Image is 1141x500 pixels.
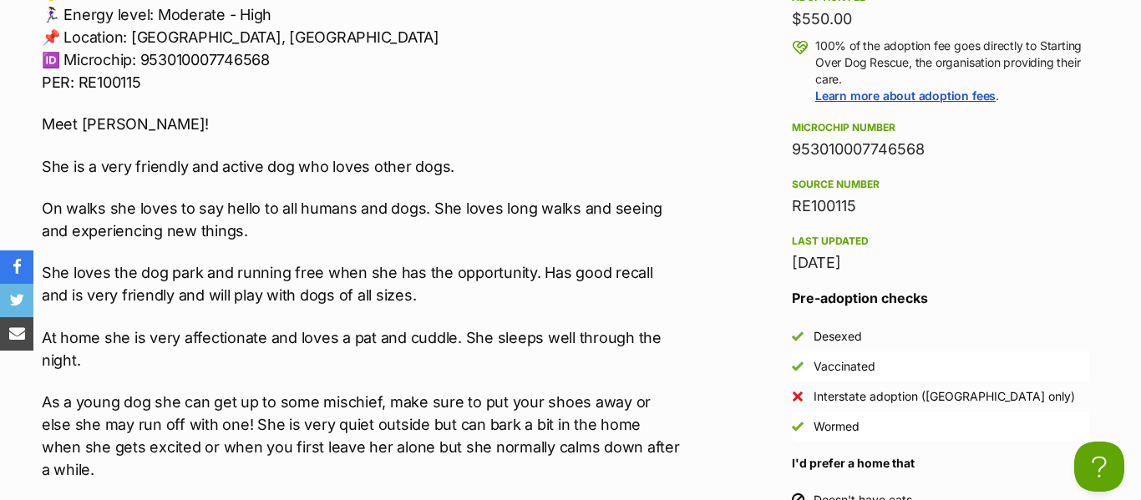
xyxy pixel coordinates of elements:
[792,251,1089,275] div: [DATE]
[814,418,860,435] div: Wormed
[792,361,804,372] img: Yes
[814,358,875,375] div: Vaccinated
[814,388,1075,405] div: Interstate adoption ([GEOGRAPHIC_DATA] only)
[792,331,804,342] img: Yes
[792,8,1089,31] div: $550.00
[792,235,1089,248] div: Last updated
[792,391,804,402] img: No
[792,121,1089,134] div: Microchip number
[792,138,1089,161] div: 953010007746568
[815,38,1089,104] p: 100% of the adoption fee goes directly to Starting Over Dog Rescue, the organisation providing th...
[42,155,680,178] p: She is a very friendly and active dog who loves other dogs.
[814,328,862,345] div: Desexed
[42,326,680,371] p: At home she is very affectionate and loves a pat and cuddle. She sleeps well through the night.
[792,455,1089,472] h4: I'd prefer a home that
[42,391,680,481] p: As a young dog she can get up to some mischief, make sure to put your shoes away or else she may ...
[792,194,1089,218] div: RE100115
[42,197,680,242] p: On walks she loves to say hello to all humans and dogs. She loves long walks and seeing and exper...
[792,288,1089,308] h3: Pre-adoption checks
[792,421,804,432] img: Yes
[42,113,680,135] p: Meet [PERSON_NAME]!
[792,178,1089,191] div: Source number
[815,88,996,103] a: Learn more about adoption fees
[42,261,680,306] p: She loves the dog park and running free when she has the opportunity. Has good recall and is very...
[1074,442,1124,492] iframe: Help Scout Beacon - Open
